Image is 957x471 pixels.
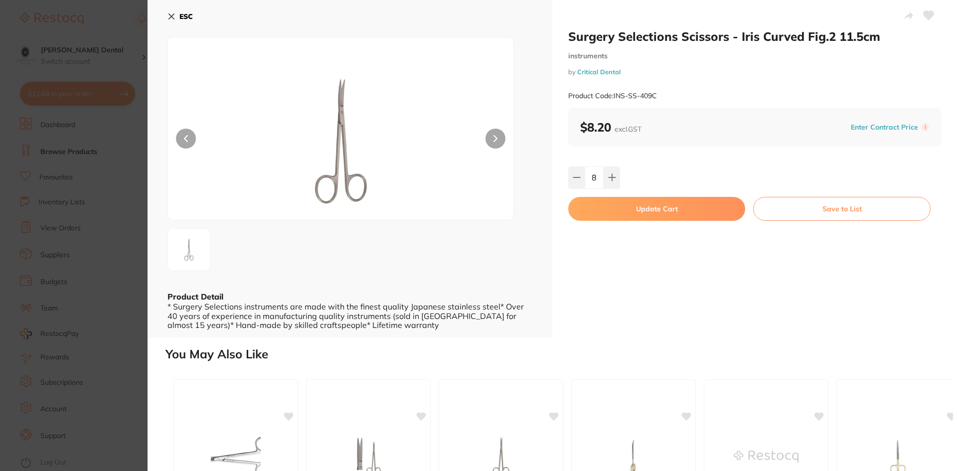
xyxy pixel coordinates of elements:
button: Enter Contract Price [848,123,921,132]
span: excl. GST [615,125,641,134]
img: cGc [171,232,207,268]
b: Product Detail [167,292,223,302]
img: cGc [237,62,445,220]
a: Critical Dental [577,68,621,76]
b: ESC [179,12,193,21]
small: Product Code: INS-SS-409C [568,92,657,100]
button: Update Cart [568,197,745,221]
label: i [921,123,929,131]
div: * Surgery Selections instruments are made with the finest quality Japanese stainless steel* Over ... [167,302,532,329]
h2: You May Also Like [165,347,953,361]
button: ESC [167,8,193,25]
button: Save to List [753,197,931,221]
small: instruments [568,52,941,60]
b: $8.20 [580,120,641,135]
h2: Surgery Selections Scissors - Iris Curved Fig.2 11.5cm [568,29,941,44]
small: by [568,68,941,76]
